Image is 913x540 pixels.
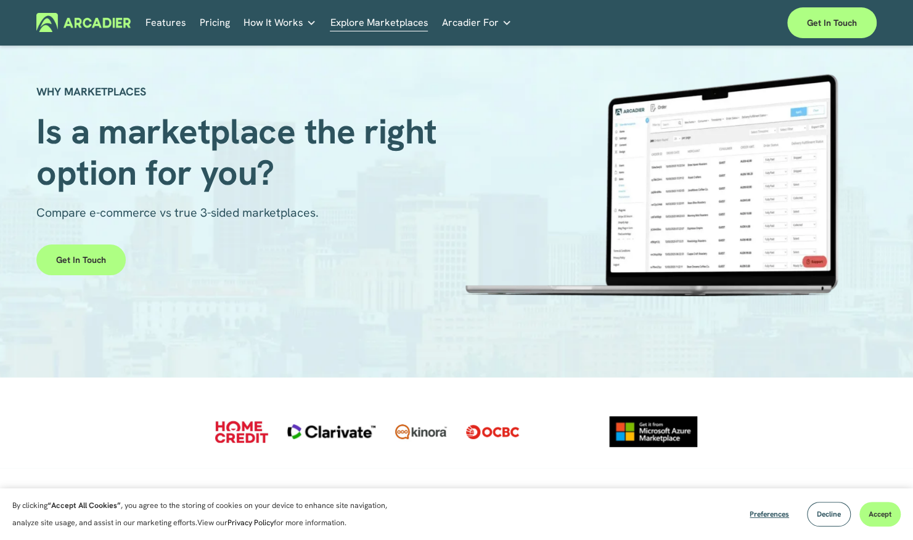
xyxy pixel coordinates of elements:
[36,108,446,195] span: Is a marketplace the right option for you?
[807,502,851,526] button: Decline
[36,204,319,220] span: Compare e-commerce vs true 3-sided marketplaces.
[36,13,131,32] img: Arcadier
[851,481,913,540] iframe: Chat Widget
[12,497,413,531] p: By clicking , you agree to the storing of cookies on your device to enhance site navigation, anal...
[442,13,512,32] a: folder dropdown
[244,14,303,31] span: How It Works
[442,14,499,31] span: Arcadier For
[36,84,146,99] strong: WHY MARKETPLACES
[227,518,274,528] a: Privacy Policy
[47,501,121,510] strong: “Accept All Cookies”
[817,509,841,519] span: Decline
[787,7,877,38] a: Get in touch
[740,502,798,526] button: Preferences
[200,13,230,32] a: Pricing
[750,509,789,519] span: Preferences
[36,244,126,275] a: Get in touch
[244,13,316,32] a: folder dropdown
[330,13,428,32] a: Explore Marketplaces
[145,13,186,32] a: Features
